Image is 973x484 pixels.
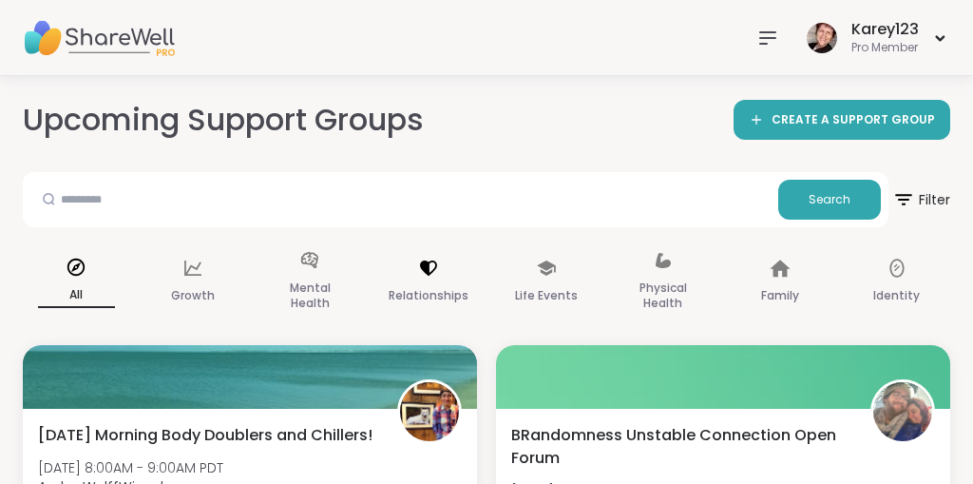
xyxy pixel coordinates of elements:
[778,180,881,220] button: Search
[38,458,223,477] span: [DATE] 8:00AM - 9:00AM PDT
[892,172,950,227] button: Filter
[38,424,372,447] span: [DATE] Morning Body Doublers and Chillers!
[515,284,578,307] p: Life Events
[171,284,215,307] p: Growth
[272,277,349,315] p: Mental Health
[761,284,799,307] p: Family
[23,99,424,142] h2: Upcoming Support Groups
[511,424,849,470] span: BRandomness Unstable Connection Open Forum
[38,283,115,308] p: All
[892,177,950,223] span: Filter
[624,277,701,315] p: Physical Health
[873,382,932,441] img: BRandom502
[873,284,920,307] p: Identity
[23,5,175,71] img: ShareWell Nav Logo
[772,112,935,128] span: CREATE A SUPPORT GROUP
[389,284,468,307] p: Relationships
[851,19,919,40] div: Karey123
[734,100,950,140] a: CREATE A SUPPORT GROUP
[807,23,837,53] img: Karey123
[809,191,850,208] span: Search
[400,382,459,441] img: AmberWolffWizard
[851,40,919,56] div: Pro Member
